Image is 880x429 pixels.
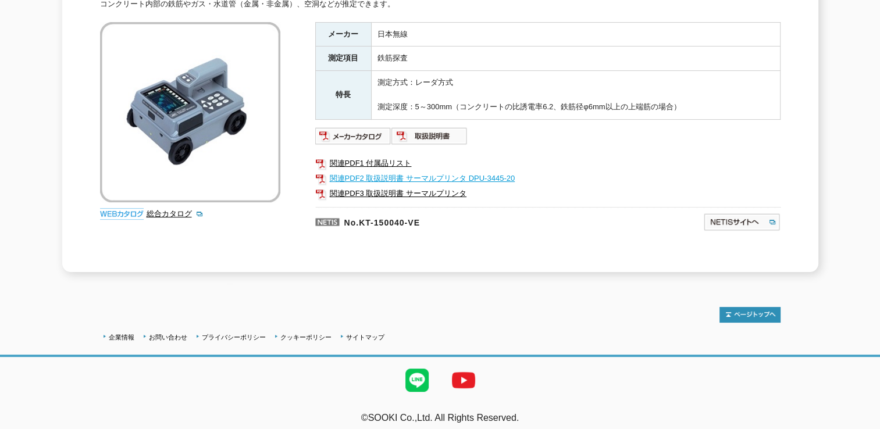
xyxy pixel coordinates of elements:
[149,334,187,341] a: お問い合わせ
[315,134,391,143] a: メーカーカタログ
[391,127,468,145] img: 取扱説明書
[703,213,781,231] img: NETISサイトへ
[100,22,280,202] img: ハンディサーチ NJJ-105
[202,334,266,341] a: プライバシーポリシー
[371,71,780,119] td: 測定方式：レーダ方式 測定深度：5～300mm（コンクリートの比誘電率6.2、鉄筋径φ6mm以上の上端筋の場合）
[315,207,591,235] p: No.KT-150040-VE
[315,127,391,145] img: メーカーカタログ
[315,47,371,71] th: 測定項目
[371,47,780,71] td: 鉄筋探査
[346,334,384,341] a: サイトマップ
[100,208,144,220] img: webカタログ
[280,334,332,341] a: クッキーポリシー
[371,22,780,47] td: 日本無線
[391,134,468,143] a: 取扱説明書
[315,22,371,47] th: メーカー
[315,71,371,119] th: 特長
[394,357,440,403] img: LINE
[719,307,781,323] img: トップページへ
[440,357,487,403] img: YouTube
[109,334,134,341] a: 企業情報
[315,171,781,186] a: 関連PDF2 取扱説明書 サーマルプリンタ DPU-3445-20
[315,186,781,201] a: 関連PDF3 取扱説明書 サーマルプリンタ
[315,156,781,171] a: 関連PDF1 付属品リスト
[147,209,204,218] a: 総合カタログ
